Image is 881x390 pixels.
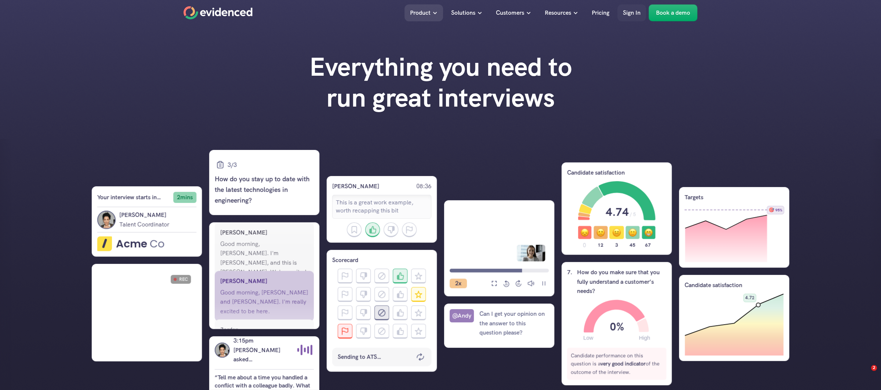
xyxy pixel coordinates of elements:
[871,365,877,371] span: 2
[656,8,690,18] p: Book a demo
[623,8,641,18] p: Sign In
[410,8,431,18] p: Product
[184,6,253,19] a: Home
[617,4,646,21] a: Sign In
[649,4,697,21] a: Book a demo
[496,8,524,18] p: Customers
[294,51,587,113] h1: Everything you need to run great interviews
[586,4,615,21] a: Pricing
[451,8,475,18] p: Solutions
[545,8,571,18] p: Resources
[592,8,609,18] p: Pricing
[856,365,874,383] iframe: Intercom live chat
